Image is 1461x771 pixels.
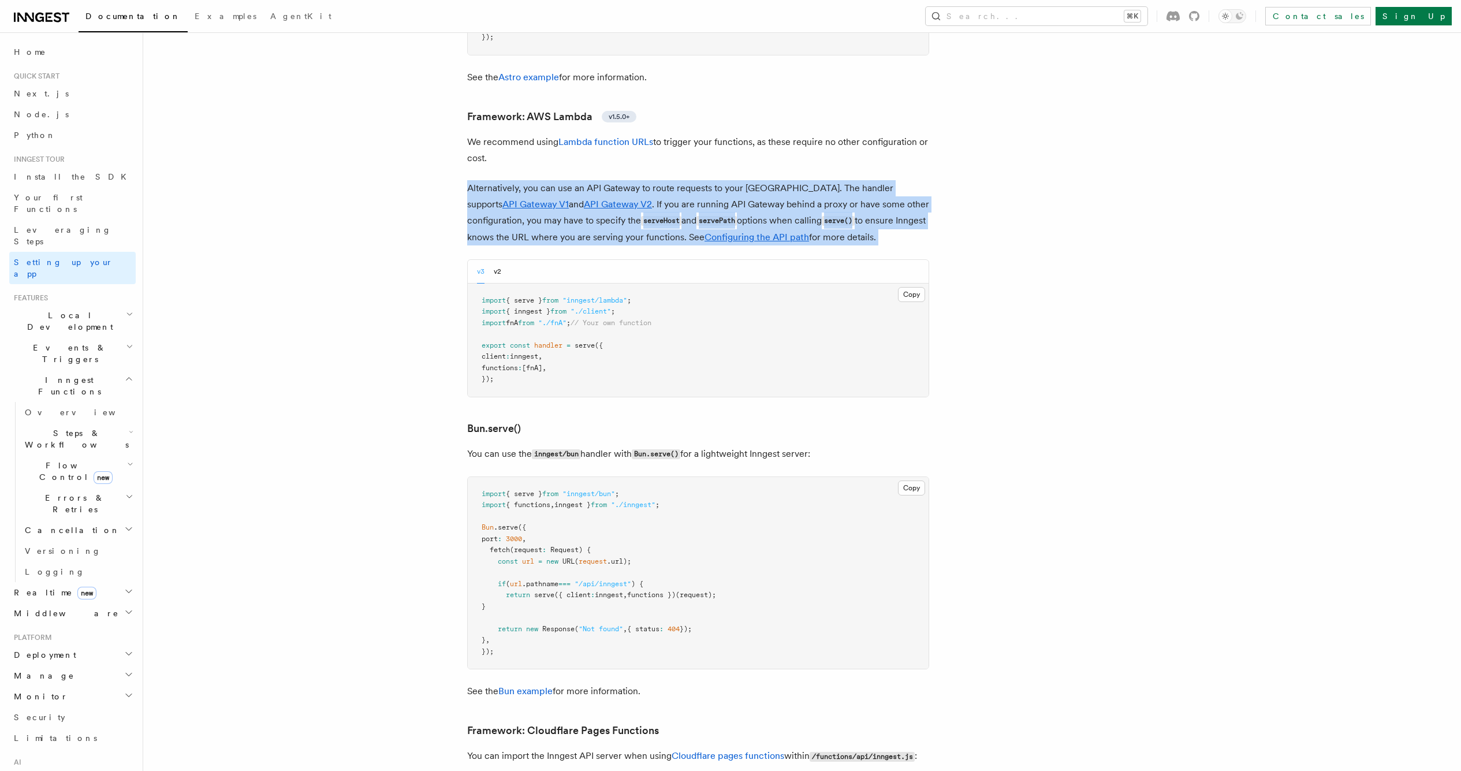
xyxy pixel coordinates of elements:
[510,580,522,588] span: url
[632,449,680,459] code: Bun.serve()
[467,69,929,85] p: See the for more information.
[506,501,550,509] span: { functions
[9,645,136,665] button: Deployment
[20,460,127,483] span: Flow Control
[9,72,59,81] span: Quick start
[522,364,542,372] span: [fnA]
[579,557,607,565] span: request
[20,524,120,536] span: Cancellation
[498,72,559,83] a: Astro example
[490,546,510,554] span: fetch
[518,319,534,327] span: from
[9,125,136,146] a: Python
[9,155,65,164] span: Inngest tour
[188,3,263,31] a: Examples
[14,258,113,278] span: Setting up your app
[482,501,506,509] span: import
[482,341,506,349] span: export
[9,166,136,187] a: Install the SDK
[14,89,69,98] span: Next.js
[20,487,136,520] button: Errors & Retries
[482,352,506,360] span: client
[659,625,664,633] span: :
[14,131,56,140] span: Python
[467,420,521,437] a: Bun.serve()
[20,492,125,515] span: Errors & Retries
[611,501,655,509] span: "./inngest"
[498,686,553,696] a: Bun example
[550,307,566,315] span: from
[518,523,526,531] span: ({
[20,427,129,450] span: Steps & Workflows
[668,625,680,633] span: 404
[9,293,48,303] span: Features
[558,136,653,147] a: Lambda function URLs
[506,490,542,498] span: { serve }
[467,683,929,699] p: See the for more information.
[502,199,569,210] a: API Gateway V1
[506,591,530,599] span: return
[595,591,623,599] span: inngest
[25,546,101,556] span: Versioning
[609,112,629,121] span: v1.5.0+
[9,603,136,624] button: Middleware
[486,636,490,644] span: ,
[482,364,518,372] span: functions
[558,580,571,588] span: ===
[518,364,522,372] span: :
[510,352,538,360] span: inngest
[9,83,136,104] a: Next.js
[482,307,506,315] span: import
[575,341,595,349] span: serve
[538,352,542,360] span: ,
[575,557,579,565] span: (
[9,252,136,284] a: Setting up your app
[522,580,558,588] span: .pathname
[822,216,854,226] code: serve()
[538,557,542,565] span: =
[591,501,607,509] span: from
[9,686,136,707] button: Monitor
[477,260,484,284] button: v3
[9,370,136,402] button: Inngest Functions
[584,199,652,210] a: API Gateway V2
[14,110,69,119] span: Node.js
[810,752,915,762] code: /functions/api/inngest.js
[9,342,126,365] span: Events & Triggers
[562,296,627,304] span: "inngest/lambda"
[9,305,136,337] button: Local Development
[506,319,518,327] span: fnA
[14,713,65,722] span: Security
[9,728,136,748] a: Limitations
[20,541,136,561] a: Versioning
[542,490,558,498] span: from
[482,523,494,531] span: Bun
[672,750,784,761] a: Cloudflare pages functions
[538,319,566,327] span: "./fnA"
[506,535,522,543] span: 3000
[641,216,681,226] code: serveHost
[534,591,554,599] span: serve
[482,319,506,327] span: import
[1218,9,1246,23] button: Toggle dark mode
[482,33,494,41] span: });
[20,561,136,582] a: Logging
[623,625,627,633] span: ,
[77,587,96,599] span: new
[494,260,501,284] button: v2
[14,172,133,181] span: Install the SDK
[20,455,136,487] button: Flow Controlnew
[14,733,97,743] span: Limitations
[575,625,579,633] span: (
[550,501,554,509] span: ,
[20,520,136,541] button: Cancellation
[9,187,136,219] a: Your first Functions
[498,535,502,543] span: :
[498,580,506,588] span: if
[532,449,580,459] code: inngest/bun
[631,580,643,588] span: ) {
[566,319,571,327] span: ;
[9,374,125,397] span: Inngest Functions
[566,341,571,349] span: =
[467,109,636,125] a: Framework: AWS Lambdav1.5.0+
